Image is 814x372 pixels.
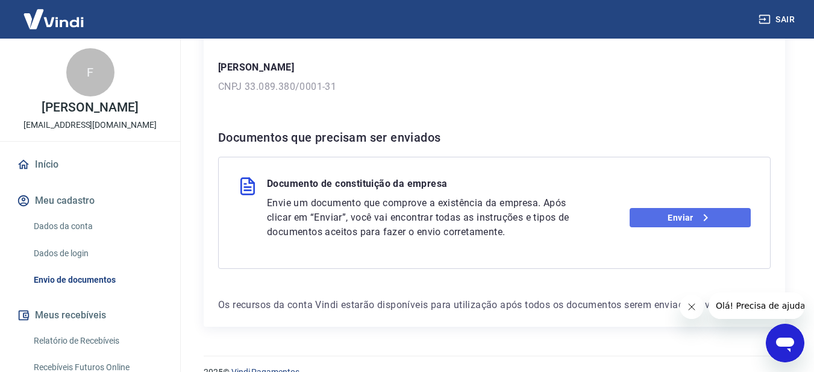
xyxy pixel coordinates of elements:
[218,60,771,75] p: [PERSON_NAME]
[14,151,166,178] a: Início
[218,298,771,312] p: Os recursos da conta Vindi estarão disponíveis para utilização após todos os documentos serem env...
[66,48,114,96] div: F
[709,292,804,319] iframe: Mensagem da empresa
[23,119,157,131] p: [EMAIL_ADDRESS][DOMAIN_NAME]
[14,188,166,214] button: Meu cadastro
[14,302,166,329] button: Meus recebíveis
[29,268,166,292] a: Envio de documentos
[267,177,447,196] p: Documento de constituição da empresa
[238,177,257,196] img: file.3f2e98d22047474d3a157069828955b5.svg
[267,196,581,239] p: Envie um documento que comprove a existência da empresa. Após clicar em “Enviar”, você vai encont...
[29,329,166,353] a: Relatório de Recebíveis
[218,128,771,147] h6: Documentos que precisam ser enviados
[680,295,704,319] iframe: Fechar mensagem
[42,101,138,114] p: [PERSON_NAME]
[218,80,771,94] p: CNPJ 33.089.380/0001-31
[766,324,804,362] iframe: Botão para abrir a janela de mensagens
[7,8,101,18] span: Olá! Precisa de ajuda?
[14,1,93,37] img: Vindi
[756,8,800,31] button: Sair
[29,241,166,266] a: Dados de login
[29,214,166,239] a: Dados da conta
[630,208,751,227] a: Enviar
